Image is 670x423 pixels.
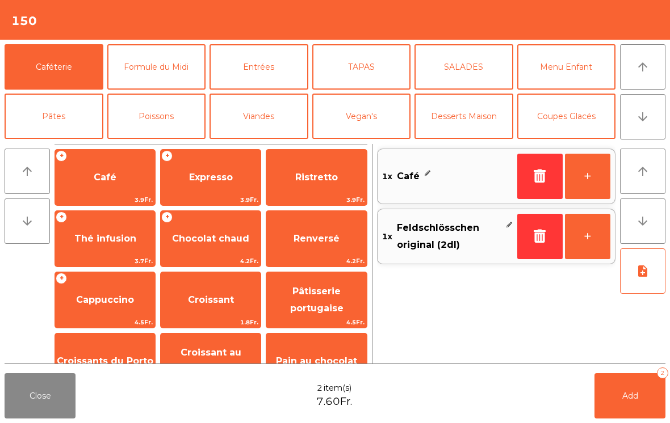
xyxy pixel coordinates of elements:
i: arrow_upward [636,164,650,178]
span: + [161,150,173,162]
i: arrow_downward [20,214,34,228]
button: TAPAS [312,44,411,90]
span: Pâtisserie portugaise [290,286,344,314]
span: Renversé [294,233,340,244]
button: Menu Enfant [517,44,616,90]
i: arrow_upward [20,164,34,178]
span: Add [622,391,638,401]
span: Pain au chocolat [276,356,357,366]
span: + [56,212,67,223]
span: 3.7Fr. [55,256,155,267]
span: 3.9Fr. [55,194,155,205]
span: 1x [382,168,392,185]
button: Poissons [107,94,206,139]
span: item(s) [324,382,351,394]
button: + [565,154,610,199]
span: Thé infusion [74,233,136,244]
span: 4.5Fr. [55,317,155,328]
span: 1.8Fr. [161,317,261,328]
button: arrow_downward [5,198,50,244]
i: arrow_upward [636,60,650,74]
span: 7.60Fr. [316,394,352,409]
span: + [56,150,67,162]
span: + [161,212,173,223]
span: 4.2Fr. [266,256,366,267]
span: Croissants du Porto [57,356,153,366]
button: arrow_upward [620,44,665,90]
button: arrow_downward [620,94,665,139]
button: Coupes Glacés [517,94,616,139]
span: Café [397,168,420,185]
button: Caféterie [5,44,103,90]
span: Cappuccino [76,294,134,305]
span: Croissant [188,294,234,305]
span: 3.9Fr. [161,194,261,205]
span: Feldschlösschen original (2dl) [397,219,501,254]
button: arrow_downward [620,198,665,244]
span: 1x [382,219,392,254]
i: note_add [636,264,650,278]
button: Pâtes [5,94,103,139]
button: Viandes [210,94,308,139]
span: 2 [317,382,323,394]
button: Close [5,373,76,418]
button: arrow_upward [5,149,50,194]
button: arrow_upward [620,149,665,194]
span: Expresso [189,172,233,183]
span: Café [94,172,116,183]
span: Chocolat chaud [172,233,249,244]
span: 4.2Fr. [161,256,261,267]
button: Formule du Midi [107,44,206,90]
i: arrow_downward [636,214,650,228]
span: Croissant au chocolat pt [181,347,241,375]
span: Ristretto [295,172,338,183]
div: 2 [657,367,668,379]
button: SALADES [414,44,513,90]
span: 3.9Fr. [266,194,366,205]
button: Add2 [594,373,665,418]
button: note_add [620,248,665,294]
button: Vegan's [312,94,411,139]
button: Entrées [210,44,308,90]
button: Desserts Maison [414,94,513,139]
i: arrow_downward [636,110,650,124]
span: 4.5Fr. [266,317,366,328]
h4: 150 [11,12,37,29]
button: + [565,214,610,259]
span: + [56,273,67,284]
